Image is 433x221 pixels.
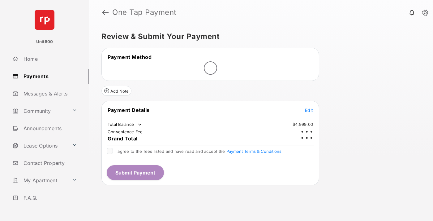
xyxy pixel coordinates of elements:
[10,138,70,153] a: Lease Options
[36,39,53,45] p: Unit500
[107,122,143,128] td: Total Balance
[107,129,143,135] td: Convenience Fee
[115,149,281,154] span: I agree to the fees listed and have read and accept the
[108,54,152,60] span: Payment Method
[101,33,416,40] h5: Review & Submit Your Payment
[10,156,89,170] a: Contact Property
[35,10,54,30] img: svg+xml;base64,PHN2ZyB4bWxucz0iaHR0cDovL3d3dy53My5vcmcvMjAwMC9zdmciIHdpZHRoPSI2NCIgaGVpZ2h0PSI2NC...
[112,9,177,16] strong: One Tap Payment
[107,165,164,180] button: Submit Payment
[101,86,131,96] button: Add Note
[108,107,150,113] span: Payment Details
[10,86,89,101] a: Messages & Alerts
[108,135,138,142] span: Grand Total
[10,104,70,118] a: Community
[10,51,89,66] a: Home
[10,190,89,205] a: F.A.Q.
[226,149,281,154] button: I agree to the fees listed and have read and accept the
[305,107,313,113] button: Edit
[10,173,70,188] a: My Apartment
[10,69,89,84] a: Payments
[10,121,89,136] a: Announcements
[292,122,313,127] td: $4,999.00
